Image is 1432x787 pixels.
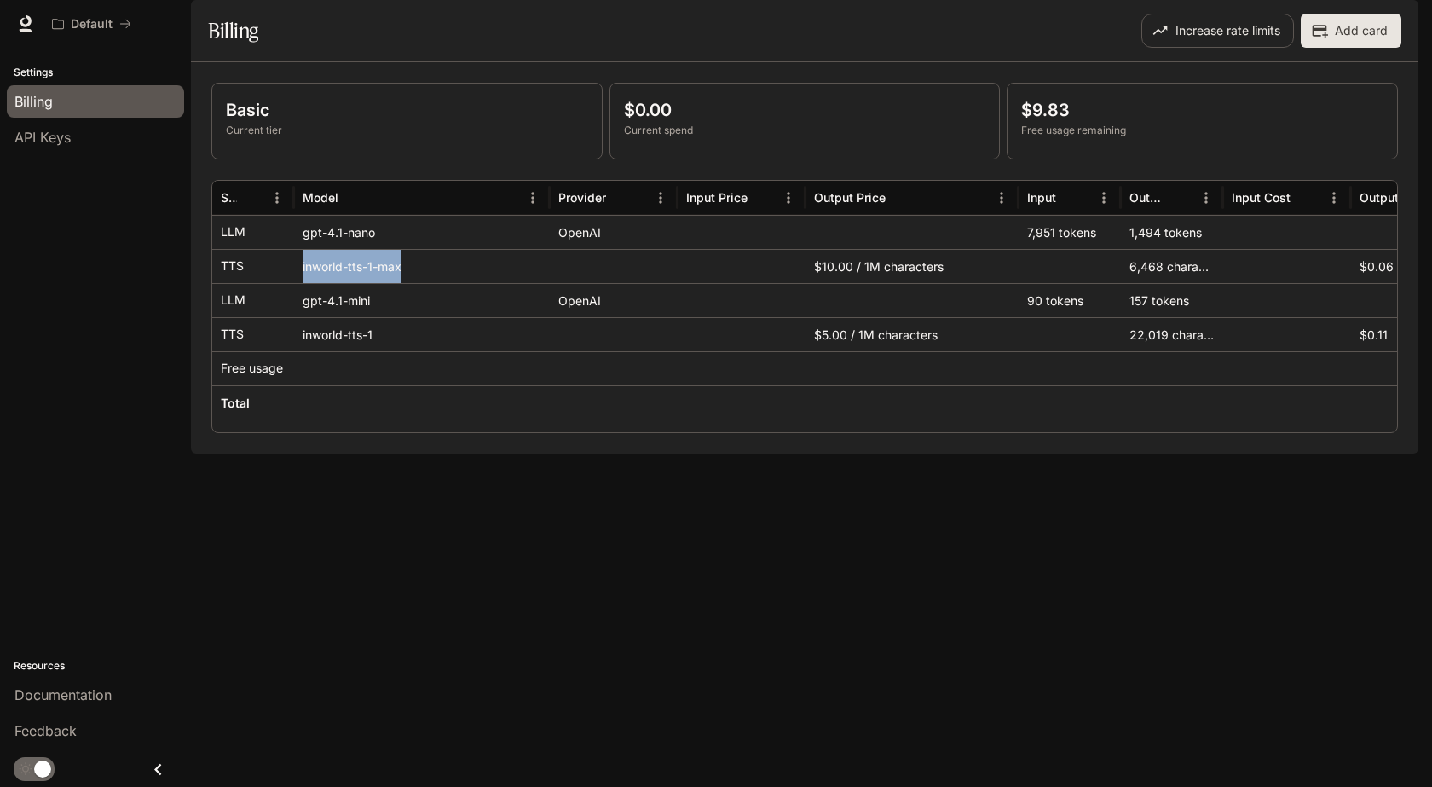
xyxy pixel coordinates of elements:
[805,249,1019,283] div: $10.00 / 1M characters
[239,185,264,211] button: Sort
[520,185,546,211] button: Menu
[1321,185,1347,211] button: Menu
[221,395,250,412] h6: Total
[340,185,366,211] button: Sort
[1168,185,1193,211] button: Sort
[558,190,606,205] div: Provider
[1129,190,1166,205] div: Output
[887,185,913,211] button: Sort
[1058,185,1083,211] button: Sort
[1027,190,1056,205] div: Input
[686,190,748,205] div: Input Price
[749,185,775,211] button: Sort
[221,223,245,240] p: LLM
[1091,185,1117,211] button: Menu
[221,292,245,309] p: LLM
[1019,215,1121,249] div: 7,951 tokens
[294,283,550,317] div: gpt-4.1-mini
[221,258,244,275] p: TTS
[648,185,673,211] button: Menu
[208,14,258,48] h1: Billing
[1141,14,1294,48] button: Increase rate limits
[1193,185,1219,211] button: Menu
[221,190,237,205] div: Service
[814,190,886,205] div: Output Price
[608,185,633,211] button: Sort
[221,326,244,343] p: TTS
[1360,190,1422,205] div: Output Cost
[1292,185,1318,211] button: Sort
[1019,283,1121,317] div: 90 tokens
[294,249,550,283] div: inworld-tts-1-max
[1232,190,1291,205] div: Input Cost
[294,215,550,249] div: gpt-4.1-nano
[805,317,1019,351] div: $5.00 / 1M characters
[303,190,338,205] div: Model
[221,360,283,377] p: Free usage
[550,215,678,249] div: OpenAI
[44,7,139,41] button: All workspaces
[1301,14,1401,48] button: Add card
[71,17,113,32] p: Default
[226,97,588,123] p: Basic
[624,97,986,123] p: $0.00
[1121,215,1223,249] div: 1,494 tokens
[624,123,986,138] p: Current spend
[989,185,1014,211] button: Menu
[1021,123,1383,138] p: Free usage remaining
[1021,97,1383,123] p: $9.83
[1121,249,1223,283] div: 6,468 characters
[294,317,550,351] div: inworld-tts-1
[776,185,801,211] button: Menu
[226,123,588,138] p: Current tier
[1121,283,1223,317] div: 157 tokens
[264,185,290,211] button: Menu
[550,283,678,317] div: OpenAI
[1121,317,1223,351] div: 22,019 characters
